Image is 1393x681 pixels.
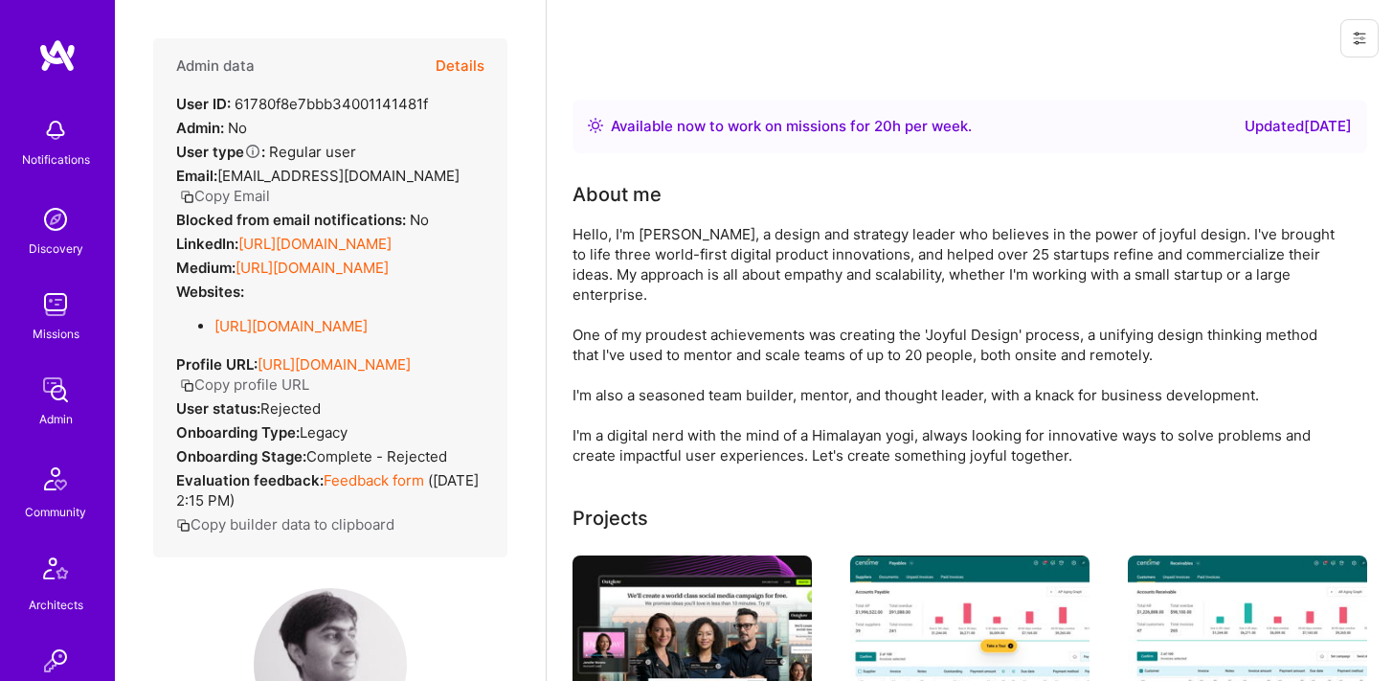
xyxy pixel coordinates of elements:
div: Updated [DATE] [1245,115,1352,138]
i: icon Copy [180,378,194,393]
img: logo [38,38,77,73]
strong: User status: [176,399,260,418]
div: Community [25,502,86,522]
div: About me [573,180,662,209]
span: legacy [300,423,348,442]
span: 20 [874,117,892,135]
strong: Profile URL: [176,355,258,374]
button: Copy profile URL [180,375,309,395]
h4: Admin data [176,57,255,75]
img: discovery [36,200,75,238]
strong: Onboarding Type: [176,423,300,442]
strong: Medium: [176,259,236,277]
a: Feedback form [324,471,424,489]
span: Complete - Rejected [306,447,447,465]
img: teamwork [36,285,75,324]
strong: User type : [176,143,265,161]
div: Notifications [22,149,90,170]
strong: User ID: [176,95,231,113]
button: Copy builder data to clipboard [176,514,394,534]
div: Available now to work on missions for h per week . [611,115,972,138]
img: bell [36,111,75,149]
div: Architects [29,595,83,615]
i: Help [244,143,261,160]
strong: LinkedIn: [176,235,238,253]
strong: Onboarding Stage: [176,447,306,465]
strong: Admin: [176,119,224,137]
img: Architects [33,549,79,595]
strong: Email: [176,167,217,185]
img: admin teamwork [36,371,75,409]
div: 61780f8e7bbb34001141481f [176,94,428,114]
strong: Evaluation feedback: [176,471,324,489]
span: Rejected [260,399,321,418]
div: No [176,210,429,230]
div: Projects [573,504,648,533]
div: Regular user [176,142,356,162]
div: Admin [39,409,73,429]
button: Copy Email [180,186,270,206]
img: Invite [36,642,75,680]
div: Missions [33,324,79,344]
a: [URL][DOMAIN_NAME] [214,317,368,335]
a: [URL][DOMAIN_NAME] [258,355,411,374]
strong: Blocked from email notifications: [176,211,410,229]
i: icon Copy [176,518,191,533]
img: Community [33,456,79,502]
div: No [176,118,247,138]
img: Availability [588,118,603,133]
button: Details [436,38,484,94]
div: Hello, I'm [PERSON_NAME], a design and strategy leader who believes in the power of joyful design... [573,224,1338,465]
a: [URL][DOMAIN_NAME] [238,235,392,253]
div: Discovery [29,238,83,259]
strong: Websites: [176,283,244,301]
span: [EMAIL_ADDRESS][DOMAIN_NAME] [217,167,460,185]
i: icon Copy [180,190,194,204]
a: [URL][DOMAIN_NAME] [236,259,389,277]
div: ( [DATE] 2:15 PM ) [176,470,484,511]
